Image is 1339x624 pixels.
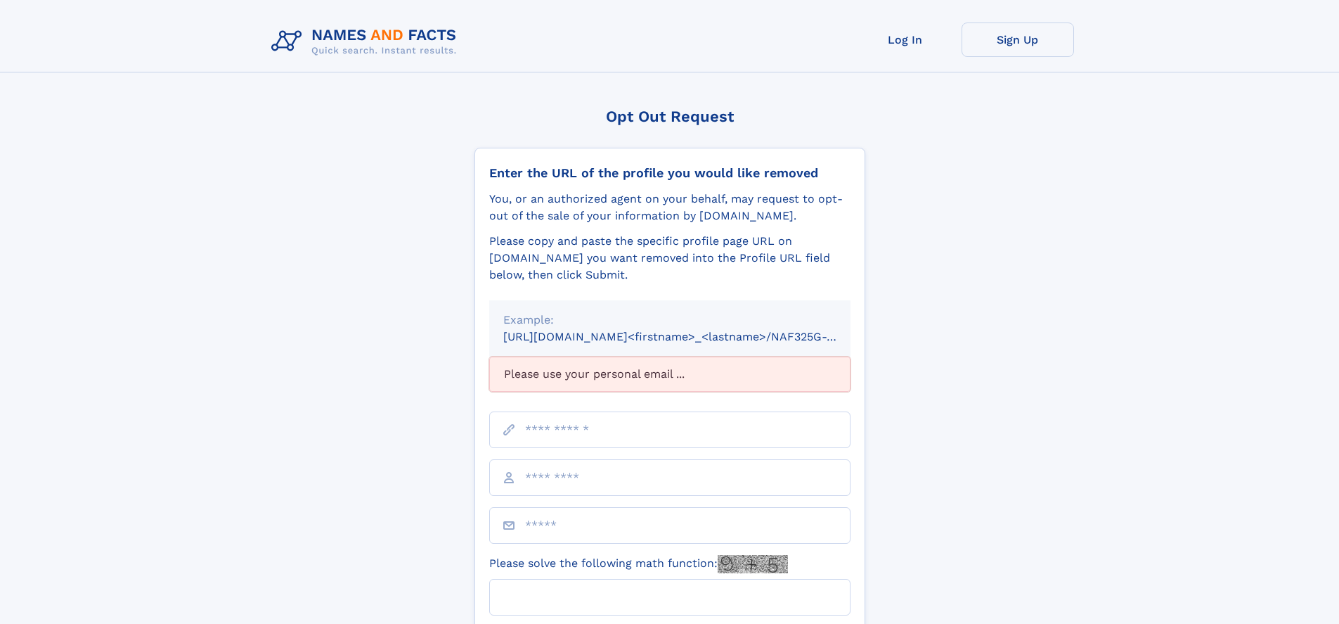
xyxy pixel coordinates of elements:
small: [URL][DOMAIN_NAME]<firstname>_<lastname>/NAF325G-xxxxxxxx [503,330,877,343]
div: Enter the URL of the profile you would like removed [489,165,850,181]
img: Logo Names and Facts [266,23,468,61]
a: Sign Up [962,23,1074,57]
div: Please copy and paste the specific profile page URL on [DOMAIN_NAME] you want removed into the Pr... [489,233,850,284]
a: Log In [849,23,962,57]
div: Example: [503,312,836,329]
div: You, or an authorized agent on your behalf, may request to opt-out of the sale of your informatio... [489,191,850,224]
div: Opt Out Request [474,108,865,125]
div: Please use your personal email ... [489,357,850,392]
label: Please solve the following math function: [489,555,788,573]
